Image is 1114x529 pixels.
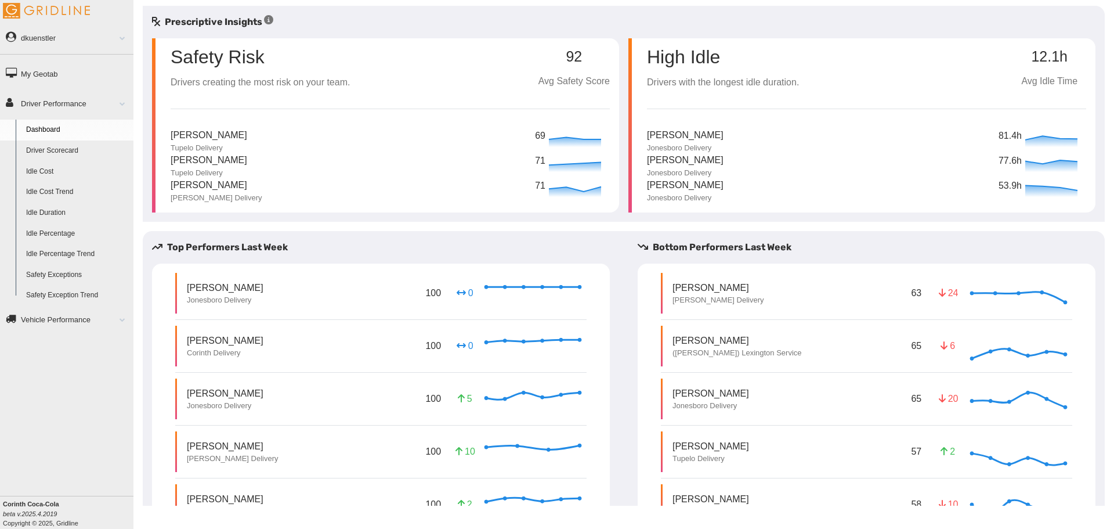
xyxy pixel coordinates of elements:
p: Avg Idle Time [1012,74,1086,89]
p: 71 [535,154,546,168]
a: Driver Scorecard [21,141,133,161]
p: 100 [423,390,443,408]
p: 100 [423,442,443,460]
p: 58 [909,495,924,513]
p: 100 [423,284,443,302]
p: 0 [455,286,474,300]
p: [PERSON_NAME] [672,281,764,294]
p: [PERSON_NAME] [171,153,247,168]
p: Tupelo Delivery [171,168,247,178]
p: 65 [909,337,924,355]
p: [PERSON_NAME] [647,128,724,143]
p: [PERSON_NAME] [187,334,263,347]
p: 24 [939,286,957,300]
p: [PERSON_NAME] [187,387,263,400]
p: Avg Safety Score [538,74,610,89]
p: 5 [455,392,474,405]
p: [PERSON_NAME] Delivery [171,193,262,203]
p: [PERSON_NAME] [171,128,247,143]
p: 71 [535,179,546,193]
p: 77.6h [999,154,1022,168]
i: beta v.2025.4.2019 [3,510,57,517]
p: 12.1h [1012,49,1086,65]
p: Drivers creating the most risk on your team. [171,75,350,90]
a: Safety Exception Trend [21,285,133,306]
p: Tupelo Delivery [672,454,749,464]
a: Safety Exceptions [21,265,133,286]
p: [PERSON_NAME] [672,387,749,400]
p: 2 [939,445,957,458]
div: Copyright © 2025, Gridline [3,499,133,528]
p: [PERSON_NAME] Delivery [672,295,764,305]
p: 100 [423,495,443,513]
p: High Idle [647,48,799,66]
p: 0 [455,339,474,352]
p: [PERSON_NAME] Delivery [187,454,278,464]
h5: Prescriptive Insights [152,15,273,29]
a: Dashboard [21,120,133,141]
p: 57 [909,442,924,460]
a: Idle Cost [21,161,133,182]
p: [PERSON_NAME] [187,492,263,506]
p: Jonesboro Delivery [187,401,263,411]
a: Idle Percentage [21,224,133,244]
p: Safety Risk [171,48,265,66]
p: [PERSON_NAME] [647,153,724,168]
p: 6 [939,339,957,352]
p: 65 [909,390,924,408]
p: 63 [909,284,924,302]
h5: Bottom Performers Last Week [638,240,1105,254]
p: Drivers with the longest idle duration. [647,75,799,90]
p: Jonesboro Delivery [647,143,724,153]
p: Jonesboro Delivery [647,193,724,203]
p: [PERSON_NAME] [187,440,278,453]
p: [PERSON_NAME] [672,492,749,506]
p: Jonesboro Delivery [672,401,749,411]
p: 20 [939,392,957,405]
p: 53.9h [999,179,1022,193]
p: Jonesboro Delivery [647,168,724,178]
b: Corinth Coca-Cola [3,501,59,508]
p: [PERSON_NAME] [171,178,262,193]
p: [PERSON_NAME] [647,178,724,193]
img: Gridline [3,3,90,19]
p: [PERSON_NAME] [672,334,802,347]
p: 10 [455,445,474,458]
p: 10 [939,498,957,511]
p: 69 [535,129,546,143]
a: Idle Percentage Trend [21,244,133,265]
p: 2 [455,498,474,511]
p: [PERSON_NAME] [672,440,749,453]
p: Tupelo Delivery [171,143,247,153]
p: [PERSON_NAME] [187,281,263,294]
p: 92 [538,49,610,65]
p: ([PERSON_NAME]) Lexington Service [672,348,802,358]
h5: Top Performers Last Week [152,240,619,254]
p: 100 [423,337,443,355]
a: Idle Cost Trend [21,182,133,203]
p: Jonesboro Delivery [187,295,263,305]
a: Idle Duration [21,203,133,224]
p: 81.4h [999,129,1022,143]
p: Corinth Delivery [187,348,263,358]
